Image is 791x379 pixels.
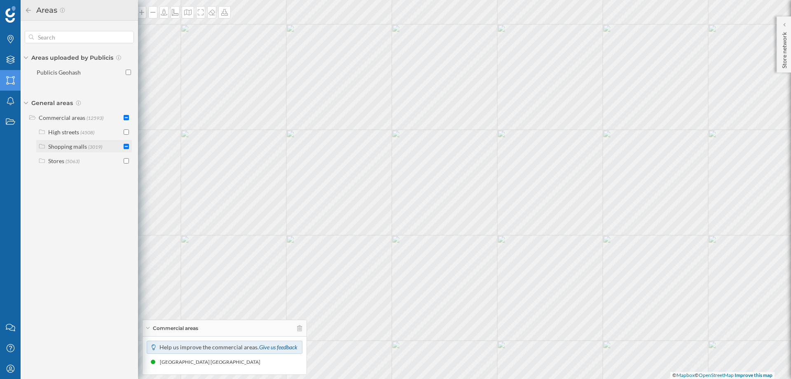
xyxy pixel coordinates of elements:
span: Areas uploaded by Publicis [31,54,113,62]
div: © © [670,372,775,379]
p: Store network [780,29,789,68]
span: (4508) [80,129,94,136]
p: Help us improve the commercial areas. [159,343,298,351]
a: Improve this map [735,372,772,378]
img: Geoblink Logo [5,6,16,23]
a: Mapbox [676,372,695,378]
span: Soporte [17,6,47,13]
div: Shopping malls [48,143,87,150]
span: (3019) [88,144,102,150]
div: High streets [48,129,79,136]
span: General areas [31,99,73,107]
a: OpenStreetMap [699,372,734,378]
div: Commercial areas [39,114,85,121]
div: [GEOGRAPHIC_DATA] [GEOGRAPHIC_DATA] [160,358,264,366]
span: Commercial areas [153,325,198,332]
h2: Areas [32,4,59,17]
span: (5063) [66,158,80,164]
span: (12593) [87,115,103,121]
input: Publicis Geohash [126,70,131,75]
div: Publicis Geohash [37,69,81,76]
div: Stores [48,157,64,164]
